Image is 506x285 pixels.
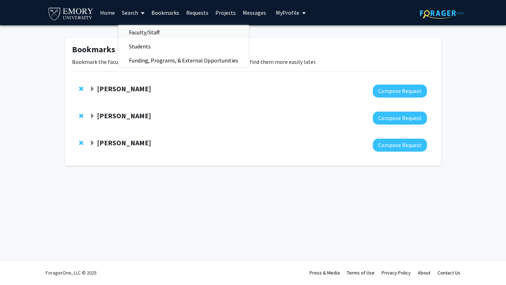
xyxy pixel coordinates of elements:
a: Privacy Policy [382,270,411,276]
span: Expand Chrystal Paulos Bookmark [90,113,95,119]
a: Press & Media [310,270,340,276]
a: Contact Us [437,270,460,276]
h1: Bookmarks [72,45,434,55]
button: Compose Request to Wendy McKimpson [373,85,427,98]
a: Students [118,41,249,52]
span: Expand Thomas Kukar Bookmark [90,140,95,146]
div: ForagerOne, LLC © 2025 [46,260,97,285]
a: Terms of Use [347,270,375,276]
strong: [PERSON_NAME] [97,138,151,147]
a: About [418,270,430,276]
button: Compose Request to Thomas Kukar [373,139,427,152]
span: Remove Chrystal Paulos from bookmarks [79,113,83,119]
a: Funding, Programs, & External Opportunities [118,55,249,66]
span: Remove Wendy McKimpson from bookmarks [79,86,83,92]
img: Emory University Logo [47,6,94,21]
a: Requests [183,0,212,25]
span: Expand Wendy McKimpson Bookmark [90,86,95,92]
strong: [PERSON_NAME] [97,111,151,120]
span: Faculty/Staff [118,25,170,39]
iframe: Chat [5,253,30,280]
a: Search [118,0,148,25]
a: Faculty/Staff [118,27,249,38]
a: Projects [212,0,239,25]
a: Bookmarks [148,0,183,25]
span: Funding, Programs, & External Opportunities [118,53,249,67]
img: ForagerOne Logo [420,8,464,19]
button: Compose Request to Chrystal Paulos [373,112,427,125]
strong: [PERSON_NAME] [97,84,151,93]
span: Remove Thomas Kukar from bookmarks [79,140,83,146]
p: Bookmark the faculty/staff you are interested in working with to help you find them more easily l... [72,58,434,66]
span: Students [118,39,161,53]
a: Home [97,0,118,25]
span: My Profile [276,9,299,16]
a: Messages [239,0,270,25]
